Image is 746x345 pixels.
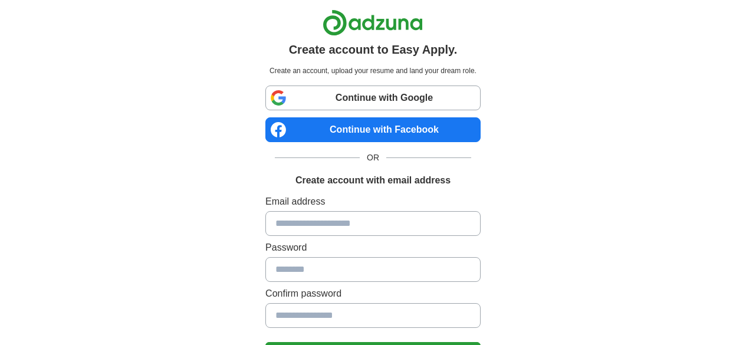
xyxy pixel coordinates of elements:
[265,195,481,209] label: Email address
[323,9,423,36] img: Adzuna logo
[295,173,451,188] h1: Create account with email address
[265,287,481,301] label: Confirm password
[265,86,481,110] a: Continue with Google
[265,241,481,255] label: Password
[289,41,458,58] h1: Create account to Easy Apply.
[268,65,478,76] p: Create an account, upload your resume and land your dream role.
[265,117,481,142] a: Continue with Facebook
[360,152,386,164] span: OR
